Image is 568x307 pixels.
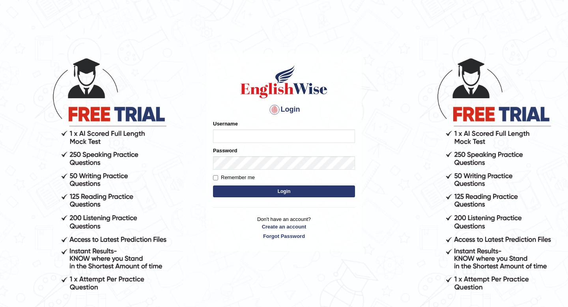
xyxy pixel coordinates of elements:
a: Create an account [213,223,355,230]
button: Login [213,185,355,197]
label: Password [213,147,237,154]
a: Forgot Password [213,232,355,240]
h4: Login [213,103,355,116]
label: Username [213,120,238,127]
img: Logo of English Wise sign in for intelligent practice with AI [239,64,329,99]
label: Remember me [213,174,255,182]
input: Remember me [213,175,218,180]
p: Don't have an account? [213,215,355,240]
